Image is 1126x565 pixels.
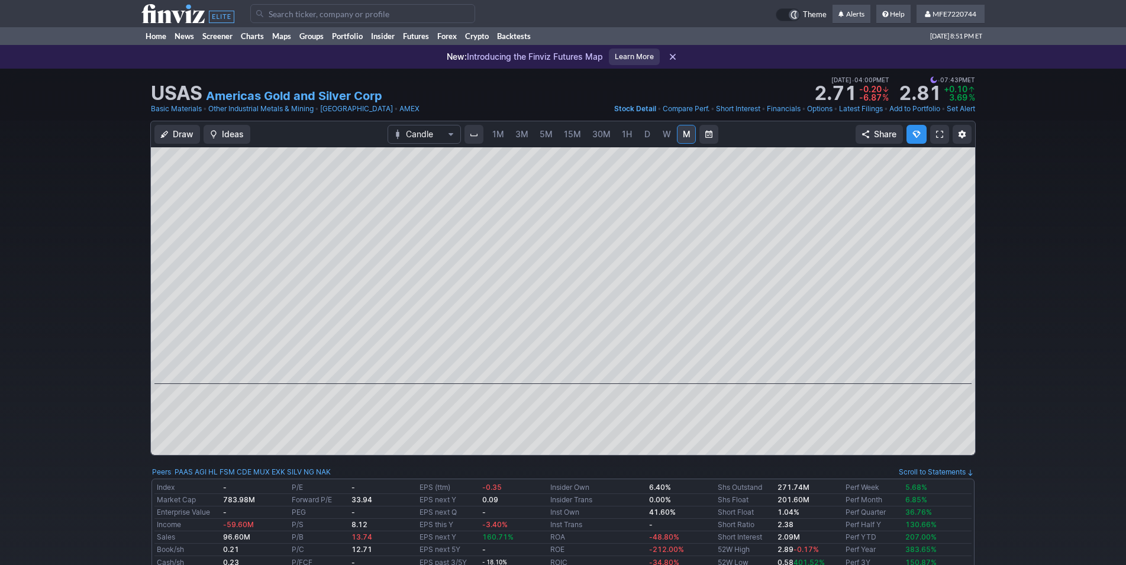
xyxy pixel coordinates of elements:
span: -0.20 [859,84,882,94]
td: Inst Own [548,506,647,519]
a: Financials [767,103,801,115]
span: D [644,129,650,139]
a: 1.04% [777,508,799,516]
b: 783.98M [223,495,255,504]
span: • [394,103,398,115]
a: PAAS [175,466,193,478]
td: ROA [548,531,647,544]
td: EPS next Q [417,506,479,519]
span: [DATE] 04:00PM ET [831,75,889,85]
b: 2.89 [777,545,819,554]
span: W [663,129,671,139]
span: 1M [492,129,504,139]
a: Americas Gold and Silver Corp [206,88,382,104]
span: 5M [540,129,553,139]
b: - [482,545,486,554]
span: Latest Filings [839,104,883,113]
div: : [152,466,331,478]
span: 15M [564,129,581,139]
a: M [677,125,696,144]
button: Interval [464,125,483,144]
a: Futures [399,27,433,45]
span: MFE7220744 [933,9,976,18]
td: Sales [154,531,221,544]
a: Compare Perf. [663,103,709,115]
button: Ideas [204,125,250,144]
span: • [802,103,806,115]
span: • [884,103,888,115]
a: Other Industrial Metals & Mining [208,103,314,115]
span: • [711,103,715,115]
td: EPS next 5Y [417,544,479,556]
span: 36.76% [905,508,932,516]
td: Market Cap [154,494,221,506]
span: 383.65% [905,545,937,554]
span: -59.60M [223,520,254,529]
span: Ideas [222,128,244,140]
td: Forward P/E [289,494,349,506]
a: Fullscreen [930,125,949,144]
span: 30M [592,129,611,139]
a: 2.09M [777,532,800,541]
a: 1M [487,125,509,144]
input: Search [250,4,475,23]
span: • [762,103,766,115]
a: Alerts [833,5,870,24]
a: FSM [220,466,235,478]
a: SILV [287,466,302,478]
span: -212.00% [649,545,684,554]
span: Share [874,128,896,140]
button: Share [856,125,903,144]
button: Chart Settings [953,125,972,144]
span: M [683,129,691,139]
a: Help [876,5,911,24]
a: Basic Materials [151,103,202,115]
a: 30M [587,125,616,144]
td: Shs Float [715,494,775,506]
span: +0.10 [944,84,967,94]
a: 5M [534,125,558,144]
strong: 2.71 [814,84,857,103]
h1: USAS [151,84,202,103]
a: Backtests [493,27,535,45]
a: AGI [195,466,207,478]
td: P/C [289,544,349,556]
span: • [937,75,940,85]
td: Perf Quarter [843,506,903,519]
td: Enterprise Value [154,506,221,519]
b: 6.40% [649,483,671,492]
b: - [482,508,486,516]
a: 1H [617,125,637,144]
a: Charts [237,27,268,45]
a: Set Alert [947,103,975,115]
a: Learn More [609,49,660,65]
span: Candle [406,128,443,140]
a: Screener [198,27,237,45]
span: • [315,103,319,115]
a: Forex [433,27,461,45]
span: • [657,103,662,115]
a: Maps [268,27,295,45]
td: EPS (ttm) [417,482,479,494]
a: [GEOGRAPHIC_DATA] [320,103,393,115]
a: Short Float [718,508,754,516]
span: -6.87 [859,92,882,102]
td: EPS next Y [417,531,479,544]
td: EPS next Y [417,494,479,506]
span: 13.74 [351,532,372,541]
b: 96.60M [223,532,250,541]
a: MFE7220744 [917,5,985,24]
td: Insider Own [548,482,647,494]
td: Perf YTD [843,531,903,544]
a: D [638,125,657,144]
a: Home [141,27,170,45]
button: Chart Type [388,125,461,144]
b: 2.38 [777,520,793,529]
a: HL [208,466,218,478]
b: 12.71 [351,545,372,554]
td: Perf Month [843,494,903,506]
span: 130.66% [905,520,937,529]
b: - [223,483,227,492]
span: • [203,103,207,115]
